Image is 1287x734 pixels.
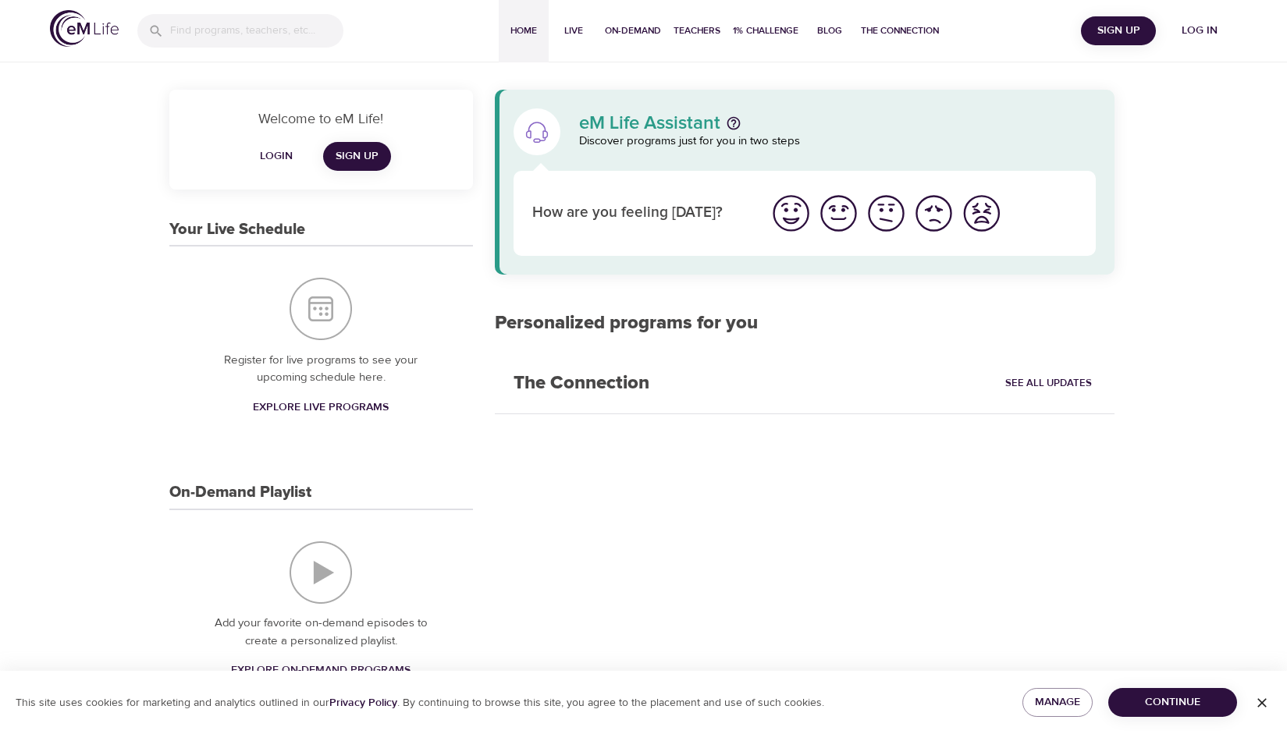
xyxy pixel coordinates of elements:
[253,398,389,417] span: Explore Live Programs
[770,192,812,235] img: great
[861,23,939,39] span: The Connection
[555,23,592,39] span: Live
[231,661,411,680] span: Explore On-Demand Programs
[50,10,119,47] img: logo
[1162,16,1237,45] button: Log in
[290,278,352,340] img: Your Live Schedule
[524,119,549,144] img: eM Life Assistant
[329,696,397,710] a: Privacy Policy
[815,190,862,237] button: I'm feeling good
[1005,374,1092,392] span: See All Updates
[1121,693,1225,712] span: Continue
[1001,371,1096,395] a: See All Updates
[733,23,798,39] span: 1% Challenge
[579,114,720,133] p: eM Life Assistant
[579,133,1097,151] p: Discover programs just for you in two steps
[201,615,442,650] p: Add your favorite on-demand episodes to create a personalized playlist.
[767,190,815,237] button: I'm feeling great
[1087,21,1150,41] span: Sign Up
[170,14,343,48] input: Find programs, teachers, etc...
[910,190,958,237] button: I'm feeling bad
[169,221,305,239] h3: Your Live Schedule
[958,190,1005,237] button: I'm feeling worst
[817,192,860,235] img: good
[251,142,301,171] button: Login
[674,23,720,39] span: Teachers
[495,312,1115,335] h2: Personalized programs for you
[605,23,661,39] span: On-Demand
[290,541,352,604] img: On-Demand Playlist
[258,147,295,166] span: Login
[225,656,417,685] a: Explore On-Demand Programs
[1022,688,1092,717] button: Manage
[505,23,542,39] span: Home
[169,484,311,502] h3: On-Demand Playlist
[201,352,442,387] p: Register for live programs to see your upcoming schedule here.
[188,108,454,129] p: Welcome to eM Life!
[1168,21,1231,41] span: Log in
[912,192,955,235] img: bad
[1035,693,1079,712] span: Manage
[495,353,668,413] h2: The Connection
[336,147,379,166] span: Sign Up
[865,192,908,235] img: ok
[247,393,395,422] a: Explore Live Programs
[862,190,910,237] button: I'm feeling ok
[532,202,748,225] p: How are you feeling [DATE]?
[811,23,848,39] span: Blog
[960,192,1003,235] img: worst
[323,142,391,171] a: Sign Up
[1081,16,1156,45] button: Sign Up
[1108,688,1237,717] button: Continue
